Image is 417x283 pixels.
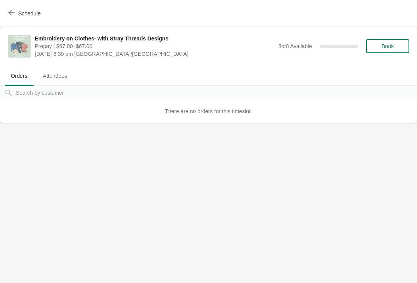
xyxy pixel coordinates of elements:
button: Book [366,39,409,53]
span: Book [381,43,394,49]
span: Schedule [18,10,41,17]
span: Attendees [37,69,73,83]
input: Search by customer [15,86,417,100]
span: Prepay | $67.00–$67.00 [35,42,275,50]
span: There are no orders for this timeslot. [165,108,252,114]
span: Embroidery on Clothes- with Stray Threads Designs [35,35,275,42]
button: Schedule [4,7,47,20]
span: 8 of 8 Available [278,43,312,49]
img: Embroidery on Clothes- with Stray Threads Designs [8,35,30,57]
span: Orders [5,69,34,83]
span: [DATE] 6:30 pm [GEOGRAPHIC_DATA]/[GEOGRAPHIC_DATA] [35,50,275,58]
